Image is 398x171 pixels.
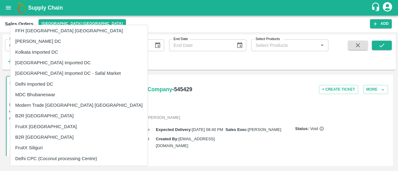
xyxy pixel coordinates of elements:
[10,36,148,47] li: [PERSON_NAME] DC
[10,25,148,36] li: FFH [GEOGRAPHIC_DATA] [GEOGRAPHIC_DATA]
[10,57,148,68] li: [GEOGRAPHIC_DATA] Imported DC
[10,121,148,132] li: FruitX [GEOGRAPHIC_DATA]
[10,153,148,164] li: Delhi CPC (Coconut processing Centre)
[10,79,148,89] li: Delhi Imported DC
[10,100,148,110] li: Modern Trade [GEOGRAPHIC_DATA] [GEOGRAPHIC_DATA]
[10,142,148,153] li: FruitX Siliguri
[10,47,148,57] li: Kolkata Imported DC
[10,89,148,100] li: MDC Bhubaneswar
[10,68,148,79] li: [GEOGRAPHIC_DATA] Imported DC - Safal Market
[10,110,148,121] li: B2R [GEOGRAPHIC_DATA]
[10,132,148,142] li: B2R [GEOGRAPHIC_DATA]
